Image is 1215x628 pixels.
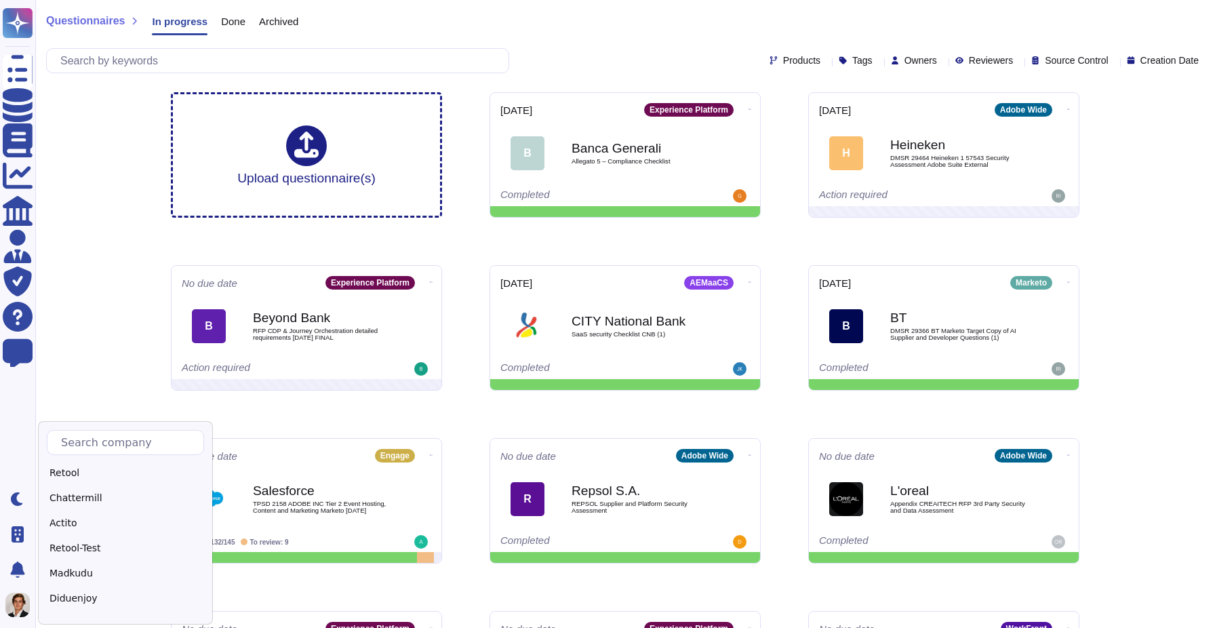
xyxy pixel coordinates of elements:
[829,309,863,343] div: B
[904,56,937,65] span: Owners
[253,484,389,497] b: Salesforce
[995,449,1052,463] div: Adobe Wide
[829,482,863,516] img: Logo
[500,189,666,203] div: Completed
[511,136,544,170] div: B
[572,142,707,155] b: Banca Generali
[572,158,707,165] span: Allegato 5 – Compliance Checklist
[969,56,1013,65] span: Reviewers
[1052,189,1065,203] img: user
[829,136,863,170] div: H
[182,362,348,376] div: Action required
[375,449,415,463] div: Engage
[47,463,204,483] div: Retool
[259,16,298,26] span: Archived
[819,451,875,461] span: No due date
[47,513,204,533] div: Actito
[46,16,125,26] span: Questionnaires
[819,362,985,376] div: Completed
[684,276,734,290] div: AEMaaCS
[890,484,1026,497] b: L'oreal
[325,276,415,290] div: Experience Platform
[253,311,389,324] b: Beyond Bank
[47,564,204,583] div: Madkudu
[819,535,985,549] div: Completed
[500,362,666,376] div: Completed
[995,103,1052,117] div: Adobe Wide
[500,535,666,549] div: Completed
[152,16,207,26] span: In progress
[890,138,1026,151] b: Heineken
[54,49,509,73] input: Search by keywords
[733,189,746,203] img: user
[890,311,1026,324] b: BT
[221,16,245,26] span: Done
[572,501,707,513] span: REPSOL Supplier and Platform Security Assessment
[890,155,1026,168] span: DMSR 29464 Heineken 1 57543 Security Assessment Adobe Suite External
[253,328,389,340] span: RFP CDP & Journey Orchestration detailed requirements [DATE] FINAL
[890,501,1026,513] span: Appendix CREAITECH RFP 3rd Party Security and Data Assessment
[890,328,1026,340] span: DMSR 29366 BT Marketo Target Copy of AI Supplier and Developer Questions (1)
[500,278,532,288] span: [DATE]
[572,315,707,328] b: CITY National Bank
[572,331,707,338] span: SaaS security Checklist CNB (1)
[237,125,376,184] div: Upload questionnaire(s)
[250,538,289,546] span: To review: 9
[500,451,556,461] span: No due date
[191,538,235,546] span: Done: 132/145
[733,535,746,549] img: user
[500,105,532,115] span: [DATE]
[47,589,204,608] div: Diduenjoy
[54,431,203,454] input: Search company
[819,105,851,115] span: [DATE]
[47,538,204,558] div: Retool-Test
[414,535,428,549] img: user
[1045,56,1108,65] span: Source Control
[1140,56,1199,65] span: Creation Date
[644,103,734,117] div: Experience Platform
[47,488,204,508] div: Chattermill
[572,484,707,497] b: Repsol S.A.
[182,278,237,288] span: No due date
[511,309,544,343] img: Logo
[253,501,389,513] span: TPSD 2158 ADOBE INC Tier 2 Event Hosting, Content and Marketing Marketo [DATE]
[819,278,851,288] span: [DATE]
[1010,276,1052,290] div: Marketo
[5,593,30,617] img: user
[1052,535,1065,549] img: user
[511,482,544,516] div: R
[852,56,873,65] span: Tags
[192,309,226,343] div: B
[676,449,734,463] div: Adobe Wide
[414,362,428,376] img: user
[819,189,985,203] div: Action required
[783,56,820,65] span: Products
[733,362,746,376] img: user
[1052,362,1065,376] img: user
[3,590,39,620] button: user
